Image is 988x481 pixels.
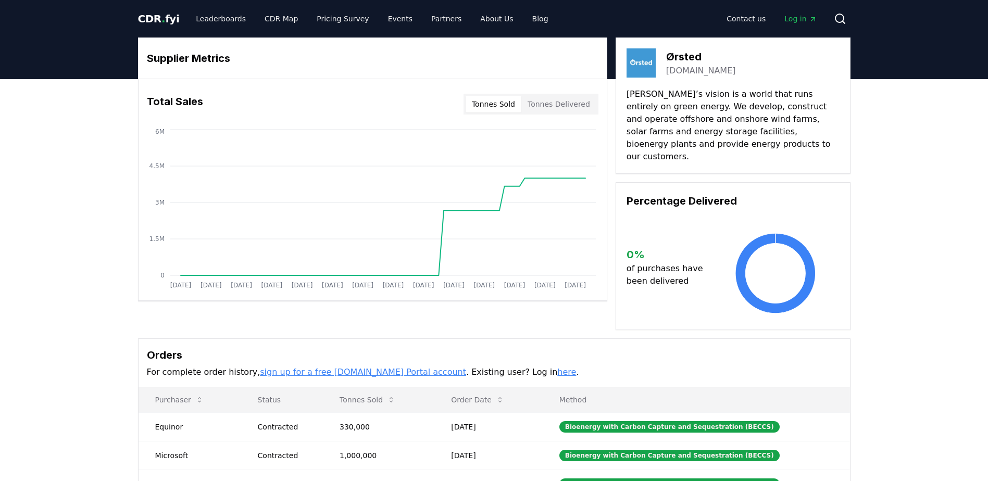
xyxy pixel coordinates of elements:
a: Partners [423,9,470,28]
h3: 0 % [627,247,711,262]
tspan: [DATE] [231,282,252,289]
h3: Ørsted [666,49,736,65]
tspan: [DATE] [261,282,282,289]
td: 1,000,000 [323,441,434,470]
a: About Us [472,9,521,28]
tspan: 0 [160,272,165,279]
tspan: 1.5M [149,235,164,243]
p: of purchases have been delivered [627,262,711,287]
span: . [161,12,165,25]
a: Contact us [718,9,774,28]
tspan: [DATE] [473,282,495,289]
button: Purchaser [147,389,212,410]
p: For complete order history, . Existing user? Log in . [147,366,842,378]
div: Bioenergy with Carbon Capture and Sequestration (BECCS) [559,421,780,433]
p: Method [551,395,842,405]
a: Pricing Survey [308,9,377,28]
tspan: [DATE] [534,282,556,289]
button: Order Date [443,389,512,410]
span: CDR fyi [138,12,180,25]
img: Ørsted-logo [627,48,656,78]
a: Blog [524,9,557,28]
nav: Main [187,9,556,28]
div: Contracted [258,450,315,461]
nav: Main [718,9,825,28]
tspan: [DATE] [504,282,525,289]
td: Microsoft [139,441,241,470]
span: Log in [784,14,817,24]
a: CDR.fyi [138,11,180,26]
button: Tonnes Sold [466,96,521,112]
p: [PERSON_NAME]’s vision is a world that runs entirely on green energy. We develop, construct and o... [627,88,840,163]
h3: Total Sales [147,94,203,115]
button: Tonnes Sold [331,389,404,410]
a: sign up for a free [DOMAIN_NAME] Portal account [260,367,466,377]
td: [DATE] [434,441,543,470]
tspan: [DATE] [170,282,191,289]
div: Contracted [258,422,315,432]
a: [DOMAIN_NAME] [666,65,736,77]
tspan: [DATE] [382,282,404,289]
tspan: [DATE] [322,282,343,289]
a: Leaderboards [187,9,254,28]
tspan: [DATE] [291,282,312,289]
tspan: [DATE] [565,282,586,289]
div: Bioenergy with Carbon Capture and Sequestration (BECCS) [559,450,780,461]
tspan: [DATE] [200,282,221,289]
a: Events [380,9,421,28]
td: Equinor [139,412,241,441]
td: [DATE] [434,412,543,441]
h3: Orders [147,347,842,363]
tspan: [DATE] [443,282,465,289]
tspan: 3M [155,199,165,206]
td: 330,000 [323,412,434,441]
tspan: [DATE] [352,282,373,289]
a: Log in [776,9,825,28]
button: Tonnes Delivered [521,96,596,112]
tspan: [DATE] [412,282,434,289]
tspan: 6M [155,128,165,135]
tspan: 4.5M [149,162,164,170]
a: here [557,367,576,377]
p: Status [249,395,315,405]
a: CDR Map [256,9,306,28]
h3: Percentage Delivered [627,193,840,209]
h3: Supplier Metrics [147,50,598,66]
